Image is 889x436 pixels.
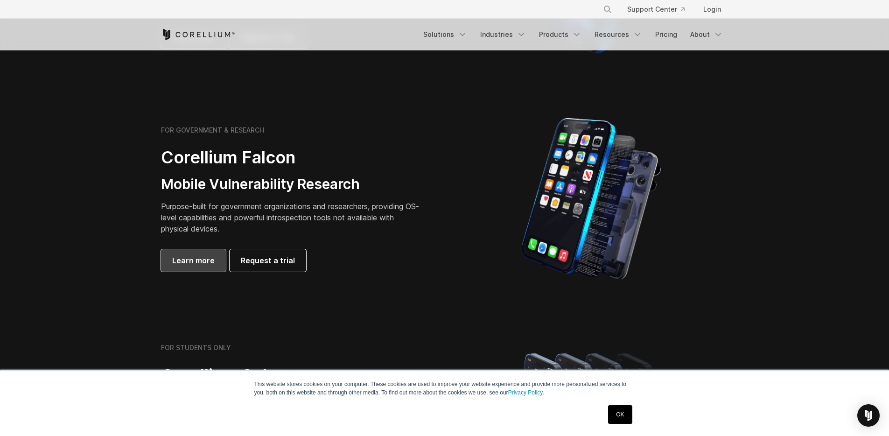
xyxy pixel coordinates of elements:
[508,389,544,396] a: Privacy Policy.
[418,26,473,43] a: Solutions
[620,1,692,18] a: Support Center
[418,26,728,43] div: Navigation Menu
[161,29,235,40] a: Corellium Home
[599,1,616,18] button: Search
[172,255,215,266] span: Learn more
[161,201,422,234] p: Purpose-built for government organizations and researchers, providing OS-level capabilities and p...
[230,249,306,272] a: Request a trial
[161,176,422,193] h3: Mobile Vulnerability Research
[533,26,587,43] a: Products
[685,26,728,43] a: About
[857,404,880,427] div: Open Intercom Messenger
[161,249,226,272] a: Learn more
[161,147,422,168] h2: Corellium Falcon
[161,126,264,134] h6: FOR GOVERNMENT & RESEARCH
[589,26,648,43] a: Resources
[592,1,728,18] div: Navigation Menu
[650,26,683,43] a: Pricing
[475,26,532,43] a: Industries
[241,255,295,266] span: Request a trial
[696,1,728,18] a: Login
[608,405,632,424] a: OK
[254,380,635,397] p: This website stores cookies on your computer. These cookies are used to improve your website expe...
[161,365,422,386] h2: Corellium Solo
[521,117,661,281] img: iPhone model separated into the mechanics used to build the physical device.
[161,344,231,352] h6: FOR STUDENTS ONLY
